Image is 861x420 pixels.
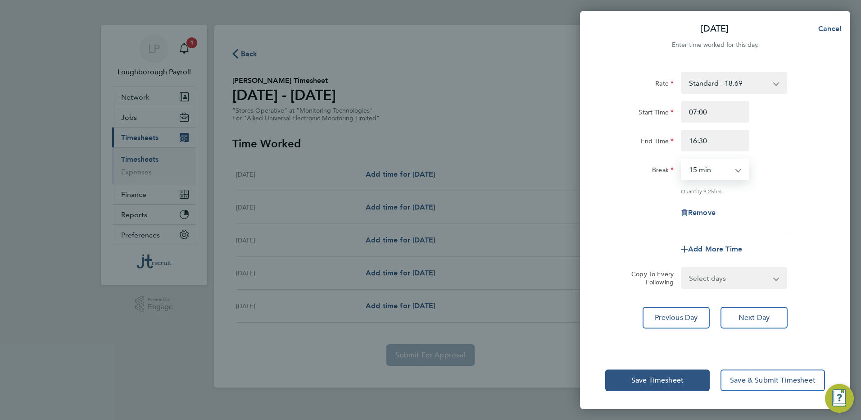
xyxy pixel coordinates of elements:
[688,245,742,253] span: Add More Time
[688,208,716,217] span: Remove
[681,187,787,195] div: Quantity: hrs
[681,130,749,151] input: E.g. 18:00
[804,20,850,38] button: Cancel
[605,370,710,391] button: Save Timesheet
[631,376,684,385] span: Save Timesheet
[652,166,674,177] label: Break
[643,307,710,329] button: Previous Day
[701,23,729,35] p: [DATE]
[681,209,716,216] button: Remove
[721,370,825,391] button: Save & Submit Timesheet
[641,137,674,148] label: End Time
[681,101,749,123] input: E.g. 08:00
[655,313,698,322] span: Previous Day
[739,313,770,322] span: Next Day
[721,307,788,329] button: Next Day
[681,246,742,253] button: Add More Time
[580,40,850,50] div: Enter time worked for this day.
[730,376,816,385] span: Save & Submit Timesheet
[655,79,674,90] label: Rate
[703,187,714,195] span: 9.25
[816,24,841,33] span: Cancel
[624,270,674,286] label: Copy To Every Following
[639,108,674,119] label: Start Time
[825,384,854,413] button: Engage Resource Center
